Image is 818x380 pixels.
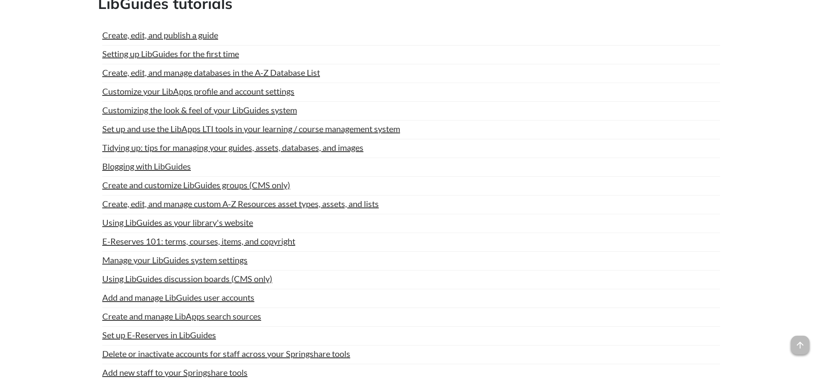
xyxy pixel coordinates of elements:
a: Manage your LibGuides system settings [102,253,248,266]
a: Create and customize LibGuides groups (CMS only) [102,178,290,191]
a: Blogging with LibGuides [102,160,191,173]
a: Using LibGuides discussion boards (CMS only) [102,272,272,285]
a: Set up and use the LibApps LTI tools in your learning / course management system [102,122,400,135]
a: Tidying up: tips for managing your guides, assets, databases, and images [102,141,363,154]
a: Add new staff to your Springshare tools [102,366,248,379]
a: Customize your LibApps profile and account settings [102,85,294,98]
a: Delete or inactivate accounts for staff across your Springshare tools [102,347,350,360]
a: Create and manage LibApps search sources [102,310,261,322]
a: Set up E-Reserves in LibGuides [102,328,216,341]
a: Create, edit, and manage custom A-Z Resources asset types, assets, and lists [102,197,379,210]
a: Create, edit, and manage databases in the A-Z Database List [102,66,320,79]
span: arrow_upward [791,336,809,354]
a: Using LibGuides as your library's website [102,216,253,229]
a: Customizing the look & feel of your LibGuides system [102,104,297,116]
a: Add and manage LibGuides user accounts [102,291,254,304]
a: E-Reserves 101: terms, courses, items, and copyright [102,235,295,248]
a: arrow_upward [791,337,809,347]
a: Create, edit, and publish a guide [102,29,218,41]
a: Setting up LibGuides for the first time [102,47,239,60]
